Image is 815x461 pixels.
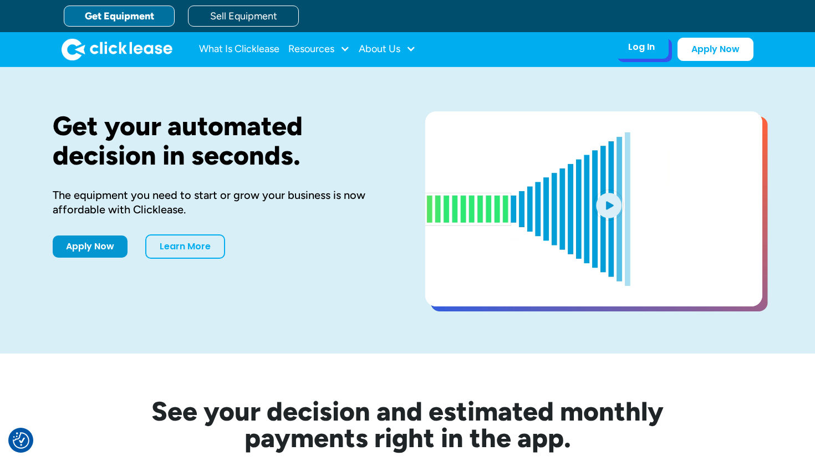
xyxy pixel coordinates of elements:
[64,6,175,27] a: Get Equipment
[145,234,225,259] a: Learn More
[53,235,128,258] a: Apply Now
[62,38,172,60] img: Clicklease logo
[188,6,299,27] a: Sell Equipment
[53,111,390,170] h1: Get your automated decision in seconds.
[13,432,29,449] img: Revisit consent button
[425,111,762,306] a: open lightbox
[628,42,655,53] div: Log In
[13,432,29,449] button: Consent Preferences
[594,189,624,221] img: Blue play button logo on a light blue circular background
[359,38,416,60] div: About Us
[97,398,718,451] h2: See your decision and estimated monthly payments right in the app.
[288,38,350,60] div: Resources
[53,188,390,217] div: The equipment you need to start or grow your business is now affordable with Clicklease.
[199,38,279,60] a: What Is Clicklease
[62,38,172,60] a: home
[678,38,753,61] a: Apply Now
